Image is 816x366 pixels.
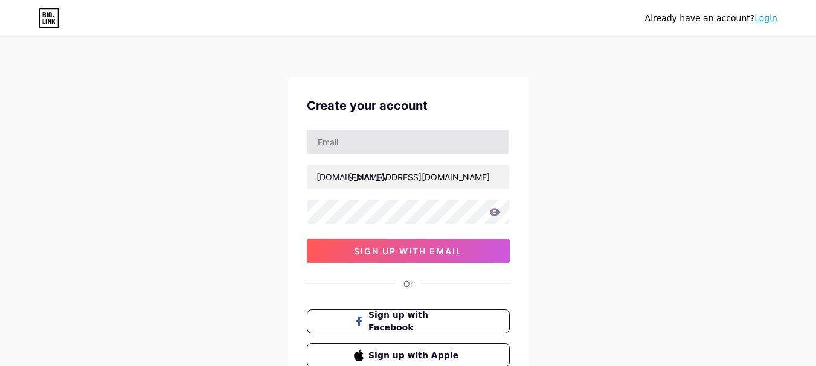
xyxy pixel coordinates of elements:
[354,246,462,256] span: sign up with email
[368,309,462,334] span: Sign up with Facebook
[368,349,462,362] span: Sign up with Apple
[316,171,388,183] div: [DOMAIN_NAME]/
[307,165,509,189] input: username
[645,12,777,25] div: Already have an account?
[307,239,510,263] button: sign up with email
[307,96,510,115] div: Create your account
[307,309,510,333] button: Sign up with Facebook
[403,277,413,290] div: Or
[307,130,509,154] input: Email
[754,13,777,23] a: Login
